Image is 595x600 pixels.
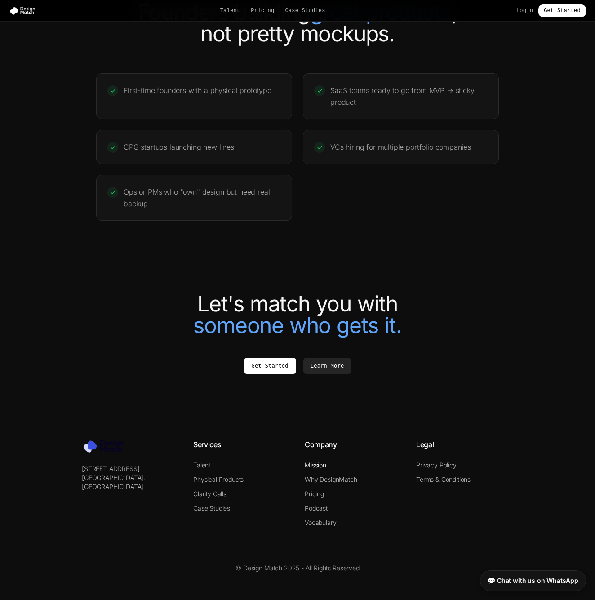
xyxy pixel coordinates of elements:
[538,4,586,17] a: Get Started
[305,490,324,498] a: Pricing
[193,490,226,498] a: Clarity Calls
[330,141,471,153] p: VCs hiring for multiple portfolio companies
[314,142,325,153] div: ✓
[305,519,336,526] a: Vocabulary
[303,358,351,374] a: Learn More
[251,7,274,14] a: Pricing
[107,85,118,96] div: ✓
[193,439,290,450] h4: Services
[107,187,118,198] div: ✓
[305,476,357,483] a: Why DesignMatch
[480,570,586,591] a: 💬 Chat with us on WhatsApp
[305,461,326,469] a: Mission
[516,7,533,14] a: Login
[46,1,549,44] h2: Founders building , not pretty mockups.
[244,358,296,374] a: Get Started
[82,464,179,473] p: [STREET_ADDRESS]
[82,564,513,573] p: © Design Match 2025 - All Rights Reserved
[124,141,234,153] p: CPG startups launching new lines
[416,461,457,469] a: Privacy Policy
[416,439,513,450] h4: Legal
[82,473,179,491] p: [GEOGRAPHIC_DATA], [GEOGRAPHIC_DATA]
[124,186,281,209] p: Ops or PMs who "own" design but need real backup
[330,84,488,108] p: SaaS teams ready to go from MVP → sticky product
[305,439,402,450] h4: Company
[107,142,118,153] div: ✓
[314,85,325,96] div: ✓
[193,504,230,512] a: Case Studies
[46,293,549,336] h2: Let's match you with
[416,476,471,483] a: Terms & Conditions
[220,7,240,14] a: Talent
[193,312,401,338] span: someone who gets it.
[193,461,210,469] a: Talent
[305,504,328,512] a: Podcast
[9,6,40,15] img: Design Match
[285,7,325,14] a: Case Studies
[124,84,271,96] p: First-time founders with a physical prototype
[82,439,131,453] img: Design Match
[193,476,244,483] a: Physical Products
